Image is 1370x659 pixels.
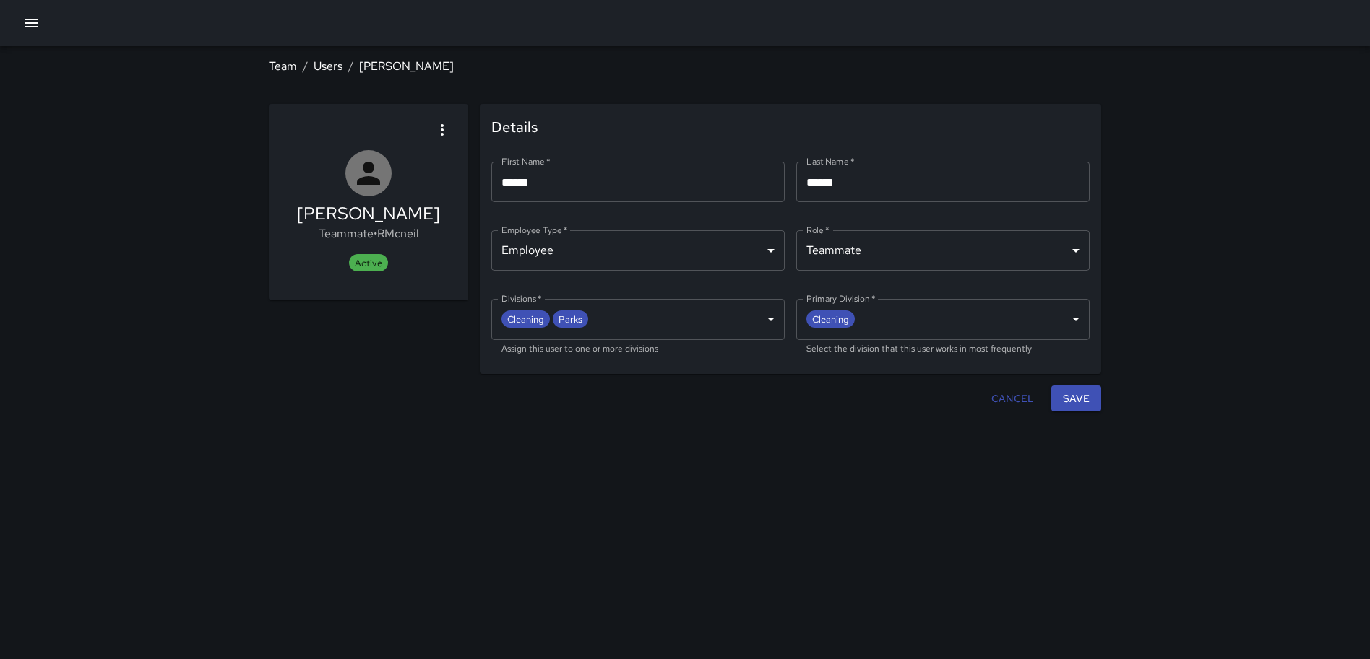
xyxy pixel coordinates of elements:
button: Cancel [986,385,1040,412]
div: Employee [491,230,785,271]
li: / [303,58,308,75]
p: Select the division that this user works in most frequently [806,342,1080,357]
p: Teammate • RMcneil [297,225,440,243]
label: Role [806,224,830,236]
li: / [348,58,353,75]
span: Cleaning [501,311,550,328]
label: First Name [501,155,551,167]
button: Save [1051,385,1101,412]
span: Details [491,115,1090,139]
div: Teammate [796,230,1090,271]
label: Divisions [501,292,542,305]
p: Assign this user to one or more divisions [501,342,775,357]
span: Active [349,257,388,269]
a: Users [314,58,342,74]
label: Last Name [806,155,854,167]
a: Team [269,58,297,74]
label: Primary Division [806,292,875,305]
label: Employee Type [501,224,567,236]
span: Cleaning [806,311,855,328]
a: [PERSON_NAME] [359,58,454,74]
span: Parks [553,311,588,328]
h5: [PERSON_NAME] [297,202,440,225]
